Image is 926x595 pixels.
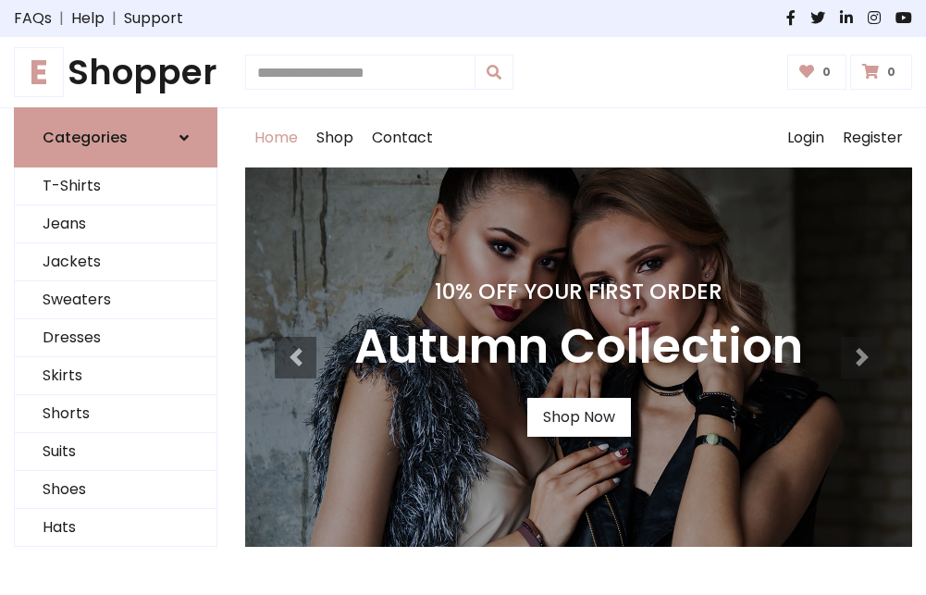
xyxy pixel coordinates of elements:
[14,107,217,167] a: Categories
[14,52,217,93] h1: Shopper
[15,319,216,357] a: Dresses
[883,64,900,81] span: 0
[787,55,847,90] a: 0
[778,108,833,167] a: Login
[15,357,216,395] a: Skirts
[818,64,835,81] span: 0
[354,279,803,304] h4: 10% Off Your First Order
[15,433,216,471] a: Suits
[105,7,124,30] span: |
[245,108,307,167] a: Home
[15,509,216,547] a: Hats
[124,7,183,30] a: Support
[14,7,52,30] a: FAQs
[14,52,217,93] a: EShopper
[15,205,216,243] a: Jeans
[15,395,216,433] a: Shorts
[52,7,71,30] span: |
[71,7,105,30] a: Help
[363,108,442,167] a: Contact
[527,398,631,437] a: Shop Now
[15,471,216,509] a: Shoes
[15,281,216,319] a: Sweaters
[14,47,64,97] span: E
[15,243,216,281] a: Jackets
[15,167,216,205] a: T-Shirts
[307,108,363,167] a: Shop
[850,55,912,90] a: 0
[833,108,912,167] a: Register
[43,129,128,146] h6: Categories
[354,319,803,376] h3: Autumn Collection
